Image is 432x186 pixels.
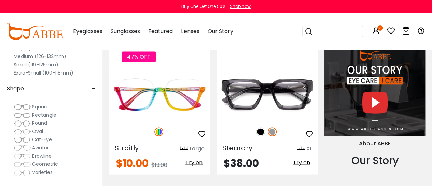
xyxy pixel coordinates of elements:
[73,27,102,35] span: Eyeglasses
[14,61,58,69] label: Small (119-125mm)
[115,143,139,152] span: Straitly
[14,120,31,127] img: Round.png
[324,139,425,147] div: About ABBE
[230,3,251,10] div: Shop now
[14,169,31,176] img: Varieties.png
[14,153,31,160] img: Browline.png
[148,27,173,35] span: Featured
[14,69,73,77] label: Extra-Small (100-118mm)
[122,51,156,62] span: 47% OFF
[224,156,259,170] span: $38.00
[291,158,312,167] button: Try on
[180,146,188,151] img: size ruler
[32,128,43,135] span: Oval
[32,111,56,118] span: Rectangle
[116,156,149,170] span: $10.00
[226,3,251,9] a: Shop now
[293,158,310,166] span: Try on
[154,127,163,136] img: Multicolor
[14,161,31,168] img: Geometric.png
[181,3,225,10] div: Buy One Get One 50%
[111,27,140,35] span: Sunglasses
[190,144,205,152] div: Large
[297,146,305,151] img: size ruler
[207,27,233,35] span: Our Story
[324,152,425,168] div: Our Story
[14,104,31,110] img: Square.png
[7,80,24,97] span: Shape
[14,128,31,135] img: Oval.png
[91,80,96,97] span: -
[306,144,312,152] div: XL
[14,136,31,143] img: Cat-Eye.png
[256,127,265,136] img: Black
[32,161,58,168] span: Geometric
[222,143,252,152] span: Stearary
[14,52,66,61] label: Medium (126-132mm)
[109,69,210,120] img: Multicolor Straitly - TR ,Universal Bridge Fit
[181,27,199,35] span: Lenses
[151,161,167,169] span: $19.00
[32,144,49,151] span: Aviator
[324,45,425,136] img: About Us
[7,23,63,40] img: abbeglasses.com
[185,158,203,166] span: Try on
[183,158,205,167] button: Try on
[268,127,277,136] img: Gray
[32,120,47,127] span: Round
[32,103,49,110] span: Square
[32,136,52,143] span: Cat-Eye
[217,69,318,120] img: Gray Stearary - Acetate ,Universal Bridge Fit
[32,152,52,159] span: Browline
[14,145,31,151] img: Aviator.png
[14,112,31,119] img: Rectangle.png
[32,169,53,176] span: Varieties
